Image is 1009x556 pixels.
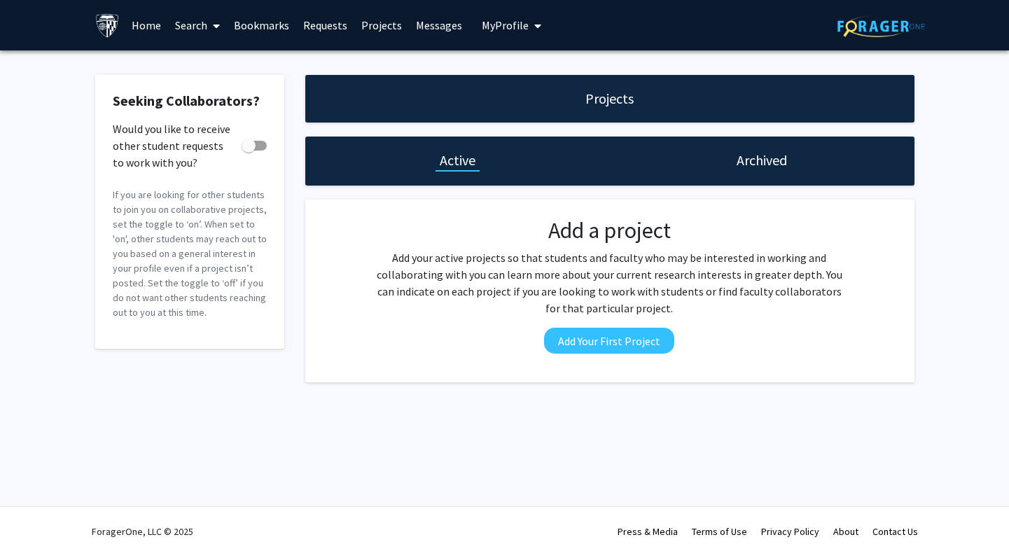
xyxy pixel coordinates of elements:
[95,13,120,38] img: Johns Hopkins University Logo
[92,507,193,556] div: ForagerOne, LLC © 2025
[113,92,267,109] h2: Seeking Collaborators?
[168,1,227,50] a: Search
[737,151,787,170] h1: Archived
[837,15,925,37] img: ForagerOne Logo
[618,525,678,538] a: Press & Media
[482,18,529,32] span: My Profile
[761,525,819,538] a: Privacy Policy
[692,525,747,538] a: Terms of Use
[113,120,236,171] span: Would you like to receive other student requests to work with you?
[113,188,267,320] p: If you are looking for other students to join you on collaborative projects, set the toggle to ‘o...
[585,89,634,109] h1: Projects
[409,1,469,50] a: Messages
[227,1,296,50] a: Bookmarks
[833,525,858,538] a: About
[440,151,475,170] h1: Active
[872,525,918,538] a: Contact Us
[354,1,409,50] a: Projects
[11,493,60,545] iframe: Chat
[544,328,674,354] button: Add Your First Project
[372,249,847,317] p: Add your active projects so that students and faculty who may be interested in working and collab...
[372,217,847,244] h2: Add a project
[125,1,168,50] a: Home
[296,1,354,50] a: Requests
